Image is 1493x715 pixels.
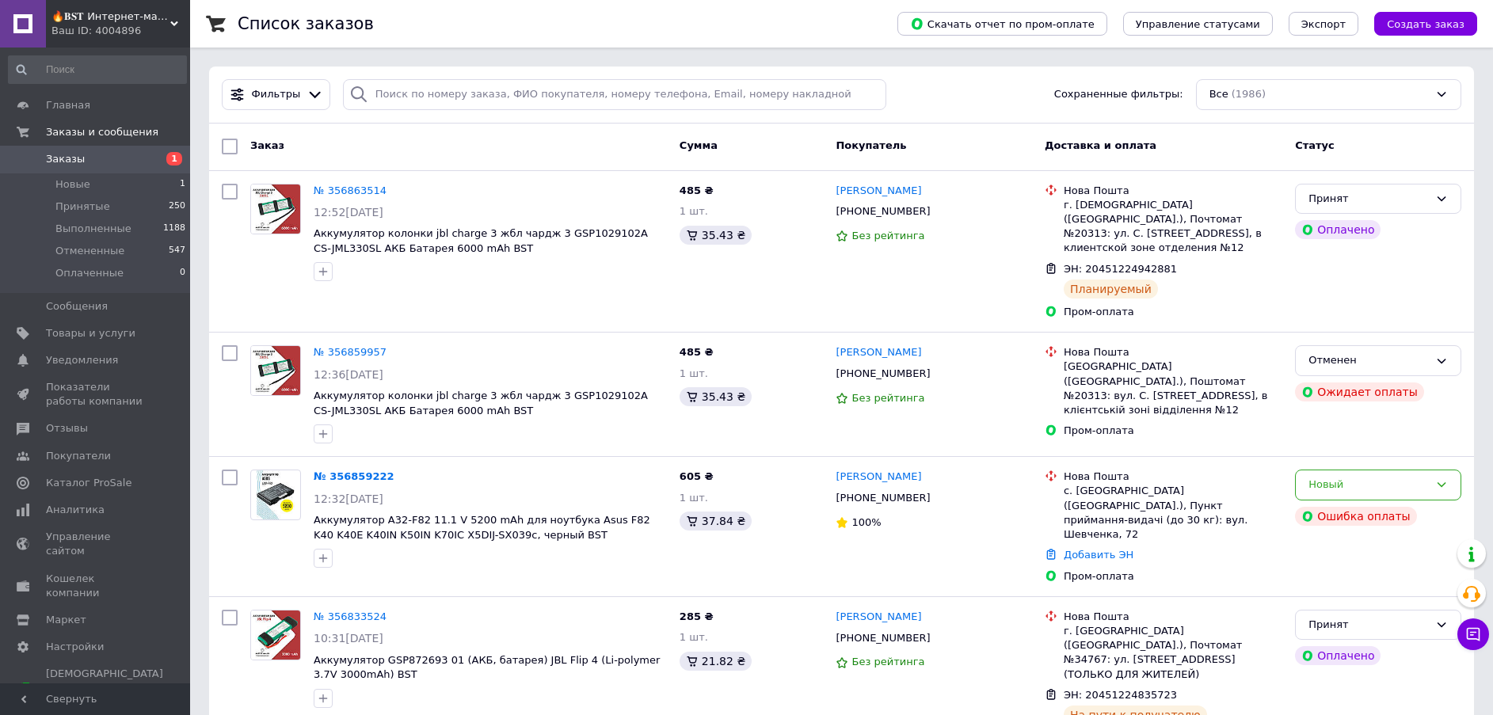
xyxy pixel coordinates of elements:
a: Фото товару [250,470,301,520]
span: Аналитика [46,503,105,517]
span: 12:52[DATE] [314,206,383,219]
div: Ожидает оплаты [1295,382,1424,401]
div: Нова Пошта [1064,610,1282,624]
a: Аккумулятор колонки jbl charge 3 жбл чардж 3 GSP1029102A CS-JML330SL АКБ Батарея 6000 mAh BST [314,390,648,416]
a: [PERSON_NAME] [836,610,921,625]
span: 🔥𝐁𝐒𝐓 Интернет-магазин -❗По всем вопросам просьба писать в чат [51,10,170,24]
span: Новые [55,177,90,192]
span: Оплаченные [55,266,124,280]
div: [GEOGRAPHIC_DATA] ([GEOGRAPHIC_DATA].), Поштомат №20313: вул. С. [STREET_ADDRESS], в клієнтській ... [1064,359,1282,417]
span: Кошелек компании [46,572,147,600]
a: № 356859222 [314,470,394,482]
span: Скачать отчет по пром-оплате [910,17,1095,31]
div: г. [GEOGRAPHIC_DATA] ([GEOGRAPHIC_DATA].), Почтомат №34767: ул. [STREET_ADDRESS] (ТОЛЬКО ДЛЯ ЖИТЕ... [1064,624,1282,682]
a: [PERSON_NAME] [836,184,921,199]
div: Пром-оплата [1064,424,1282,438]
span: 605 ₴ [680,470,714,482]
div: Оплачено [1295,646,1381,665]
a: Аккумулятор колонки jbl charge 3 жбл чардж 3 GSP1029102A CS-JML330SL АКБ Батарея 6000 mAh BST [314,227,648,254]
span: 1 [166,152,182,165]
a: № 356859957 [314,346,387,358]
div: 35.43 ₴ [680,387,752,406]
h1: Список заказов [238,14,374,33]
span: Фильтры [252,87,301,102]
span: Экспорт [1301,18,1346,30]
span: Главная [46,98,90,112]
span: 1 шт. [680,205,708,217]
span: Без рейтинга [851,392,924,404]
span: 10:31[DATE] [314,632,383,645]
span: Показатели работы компании [46,380,147,409]
div: Нова Пошта [1064,184,1282,198]
span: Настройки [46,640,104,654]
div: Нова Пошта [1064,345,1282,359]
span: Без рейтинга [851,230,924,242]
a: [PERSON_NAME] [836,470,921,485]
div: г. [DEMOGRAPHIC_DATA] ([GEOGRAPHIC_DATA].), Почтомат №20313: ул. С. [STREET_ADDRESS], в клиентско... [1064,198,1282,256]
a: Аккумулятор A32-F82 11.1 V 5200 mAh для ноутбука Asus F82 K40 K40E K40IN K50IN K70IC X5DIJ-SX039c... [314,514,650,541]
span: Управление сайтом [46,530,147,558]
span: Маркет [46,613,86,627]
span: [PHONE_NUMBER] [836,492,930,504]
span: 485 ₴ [680,184,714,196]
span: Доставка и оплата [1045,139,1156,151]
a: № 356833524 [314,610,387,622]
span: Все [1209,87,1228,102]
span: (1986) [1232,88,1266,100]
span: 1 шт. [680,367,708,379]
button: Экспорт [1289,12,1358,36]
span: 1 шт. [680,492,708,504]
span: 285 ₴ [680,610,714,622]
span: 547 [169,244,185,258]
span: [PHONE_NUMBER] [836,205,930,217]
span: Принятые [55,200,110,214]
input: Поиск по номеру заказа, ФИО покупателя, номеру телефона, Email, номеру накладной [343,79,887,110]
a: Фото товару [250,345,301,396]
span: Заказы [46,152,85,166]
span: Каталог ProSale [46,476,131,490]
div: Планируемый [1064,280,1158,299]
div: Пром-оплата [1064,305,1282,319]
span: ЭН: 20451224942881 [1064,263,1177,275]
div: Ваш ID: 4004896 [51,24,190,38]
span: Отмененные [55,244,124,258]
a: Создать заказ [1358,17,1477,29]
div: Новый [1308,477,1429,493]
span: Покупатель [836,139,906,151]
span: [DEMOGRAPHIC_DATA] и счета [46,667,163,710]
button: Скачать отчет по пром-оплате [897,12,1107,36]
a: Аккумулятор GSP872693 01 (АКБ, батарея) JBL Flip 4 (Li-polymer 3.7V 3000mAh) BST [314,654,660,681]
input: Поиск [8,55,187,84]
span: 250 [169,200,185,214]
span: Управление статусами [1136,18,1260,30]
a: № 356863514 [314,184,387,196]
span: Сумма [680,139,718,151]
span: Товары и услуги [46,326,135,340]
a: Фото товару [250,184,301,234]
a: Добавить ЭН [1064,549,1133,561]
span: 1188 [163,222,185,236]
span: Без рейтинга [851,656,924,667]
span: Сообщения [46,299,108,314]
div: Ошибка оплаты [1295,507,1417,526]
span: 0 [180,266,185,280]
button: Создать заказ [1374,12,1477,36]
span: [PHONE_NUMBER] [836,632,930,644]
span: 12:36[DATE] [314,368,383,381]
span: [PHONE_NUMBER] [836,367,930,379]
span: Заказы и сообщения [46,125,158,139]
span: Сохраненные фильтры: [1054,87,1183,102]
div: Принят [1308,617,1429,633]
div: Принят [1308,191,1429,207]
span: 12:32[DATE] [314,493,383,505]
div: с. [GEOGRAPHIC_DATA] ([GEOGRAPHIC_DATA].), Пункт приймання-видачі (до 30 кг): вул. Шевченка, 72 [1064,484,1282,542]
div: Нова Пошта [1064,470,1282,484]
img: Фото товару [251,184,300,234]
span: Заказ [250,139,284,151]
button: Чат с покупателем [1457,618,1489,650]
span: ЭН: 20451224835723 [1064,689,1177,701]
